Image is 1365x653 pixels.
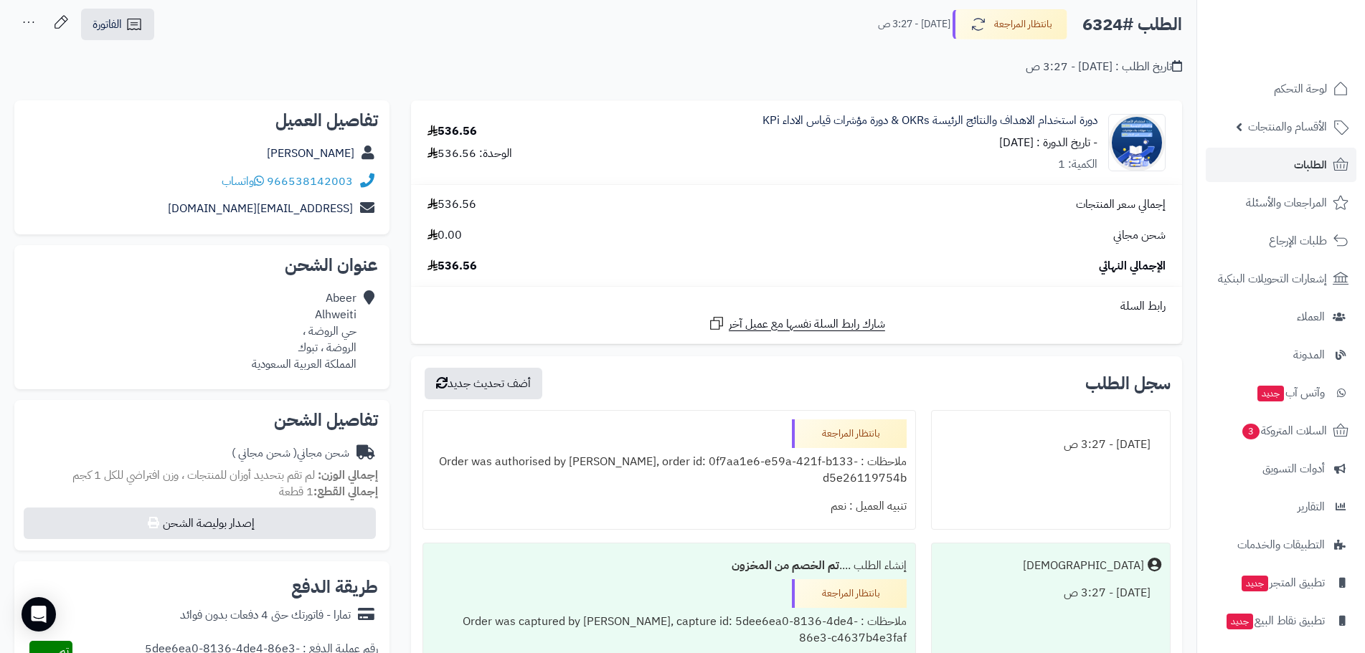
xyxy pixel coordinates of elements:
h2: عنوان الشحن [26,257,378,274]
a: تطبيق نقاط البيعجديد [1206,604,1356,638]
a: [EMAIL_ADDRESS][DOMAIN_NAME] [168,200,353,217]
h2: الطلب #6324 [1082,10,1182,39]
span: إجمالي سعر المنتجات [1076,196,1166,213]
button: أضف تحديث جديد [425,368,542,399]
span: المدونة [1293,345,1325,365]
span: 0.00 [428,227,462,244]
div: رابط السلة [417,298,1176,315]
span: جديد [1257,386,1284,401]
h2: تفاصيل العميل [26,112,378,129]
div: تمارا - فاتورتك حتى 4 دفعات بدون فوائد [180,607,351,624]
div: ملاحظات : Order was authorised by [PERSON_NAME], order id: 0f7aa1e6-e59a-421f-b133-d5e26119754b [432,448,907,492]
div: بانتظار المراجعة [792,419,907,448]
div: ملاحظات : Order was captured by [PERSON_NAME], capture id: 5dee6ea0-8136-4de4-86e3-c4637b4e3faf [432,608,907,652]
span: الأقسام والمنتجات [1248,117,1327,137]
a: المدونة [1206,338,1356,372]
span: 536.56 [428,196,476,213]
div: الكمية: 1 [1058,156,1097,173]
span: ( شحن مجاني ) [232,444,297,462]
a: أدوات التسويق [1206,452,1356,486]
span: تطبيق نقاط البيع [1225,611,1325,631]
div: [DEMOGRAPHIC_DATA] [1023,558,1144,574]
a: إشعارات التحويلات البنكية [1206,262,1356,296]
a: المراجعات والأسئلة [1206,186,1356,220]
button: بانتظار المراجعة [953,9,1067,39]
strong: إجمالي القطع: [313,483,378,500]
a: السلات المتروكة3 [1206,414,1356,448]
img: logo-2.png [1267,11,1351,41]
span: الطلبات [1294,155,1327,175]
a: التقارير [1206,490,1356,524]
span: التطبيقات والخدمات [1237,535,1325,555]
span: شحن مجاني [1113,227,1166,244]
a: التطبيقات والخدمات [1206,528,1356,562]
div: 536.56 [428,123,477,140]
h2: تفاصيل الشحن [26,411,378,429]
div: Abeer Alhweiti حي الروضة ، الروضة ، تبوك المملكة العربية السعودية [252,290,356,372]
button: إصدار بوليصة الشحن [24,507,376,539]
div: تنبيه العميل : نعم [432,492,907,520]
b: تم الخصم من المخزون [732,557,839,574]
div: بانتظار المراجعة [792,579,907,608]
div: الوحدة: 536.56 [428,146,512,162]
span: الإجمالي النهائي [1099,258,1166,275]
h2: طريقة الدفع [291,578,378,596]
span: إشعارات التحويلات البنكية [1218,269,1327,289]
span: شارك رابط السلة نفسها مع عميل آخر [729,316,885,333]
a: لوحة التحكم [1206,72,1356,106]
span: 536.56 [428,258,477,275]
span: طلبات الإرجاع [1269,231,1327,251]
span: تطبيق المتجر [1240,573,1325,593]
a: الفاتورة [81,9,154,40]
a: طلبات الإرجاع [1206,224,1356,258]
span: أدوات التسويق [1262,459,1325,479]
div: Open Intercom Messenger [22,597,56,631]
a: شارك رابط السلة نفسها مع عميل آخر [708,315,885,333]
a: تطبيق المتجرجديد [1206,566,1356,600]
span: جديد [1242,576,1268,591]
a: [PERSON_NAME] [267,145,354,162]
div: [DATE] - 3:27 ص [940,431,1161,459]
small: 1 قطعة [279,483,378,500]
span: التقارير [1298,497,1325,517]
span: 3 [1242,423,1260,439]
div: شحن مجاني [232,445,349,462]
span: المراجعات والأسئلة [1246,193,1327,213]
span: العملاء [1297,307,1325,327]
span: لم تقم بتحديد أوزان للمنتجات ، وزن افتراضي للكل 1 كجم [72,467,315,484]
span: لوحة التحكم [1274,79,1327,99]
strong: إجمالي الوزن: [318,467,378,484]
a: 966538142003 [267,173,353,190]
a: وآتس آبجديد [1206,376,1356,410]
div: [DATE] - 3:27 ص [940,579,1161,607]
div: تاريخ الطلب : [DATE] - 3:27 ص [1026,59,1182,75]
img: 1753710685-%D8%AF%D9%88%D8%B1%D8%A9-%D8%A7%D8%B3%D8%AA%D8%AE%D8%AF%D8%A7%D9%85-%D8%A7%D9%84%D8%A7... [1109,114,1165,171]
a: الطلبات [1206,148,1356,182]
span: جديد [1227,614,1253,629]
a: واتساب [222,173,264,190]
span: وآتس آب [1256,383,1325,403]
span: الفاتورة [93,16,122,33]
span: السلات المتروكة [1241,421,1327,441]
div: إنشاء الطلب .... [432,552,907,580]
small: - تاريخ الدورة : [DATE] [999,134,1097,151]
a: العملاء [1206,300,1356,334]
a: دورة استخدام الاهداف والنتائج الرئيسة OKRs & دورة مؤشرات قياس الاداء KPi [762,113,1097,129]
small: [DATE] - 3:27 ص [878,17,950,32]
h3: سجل الطلب [1085,375,1171,392]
